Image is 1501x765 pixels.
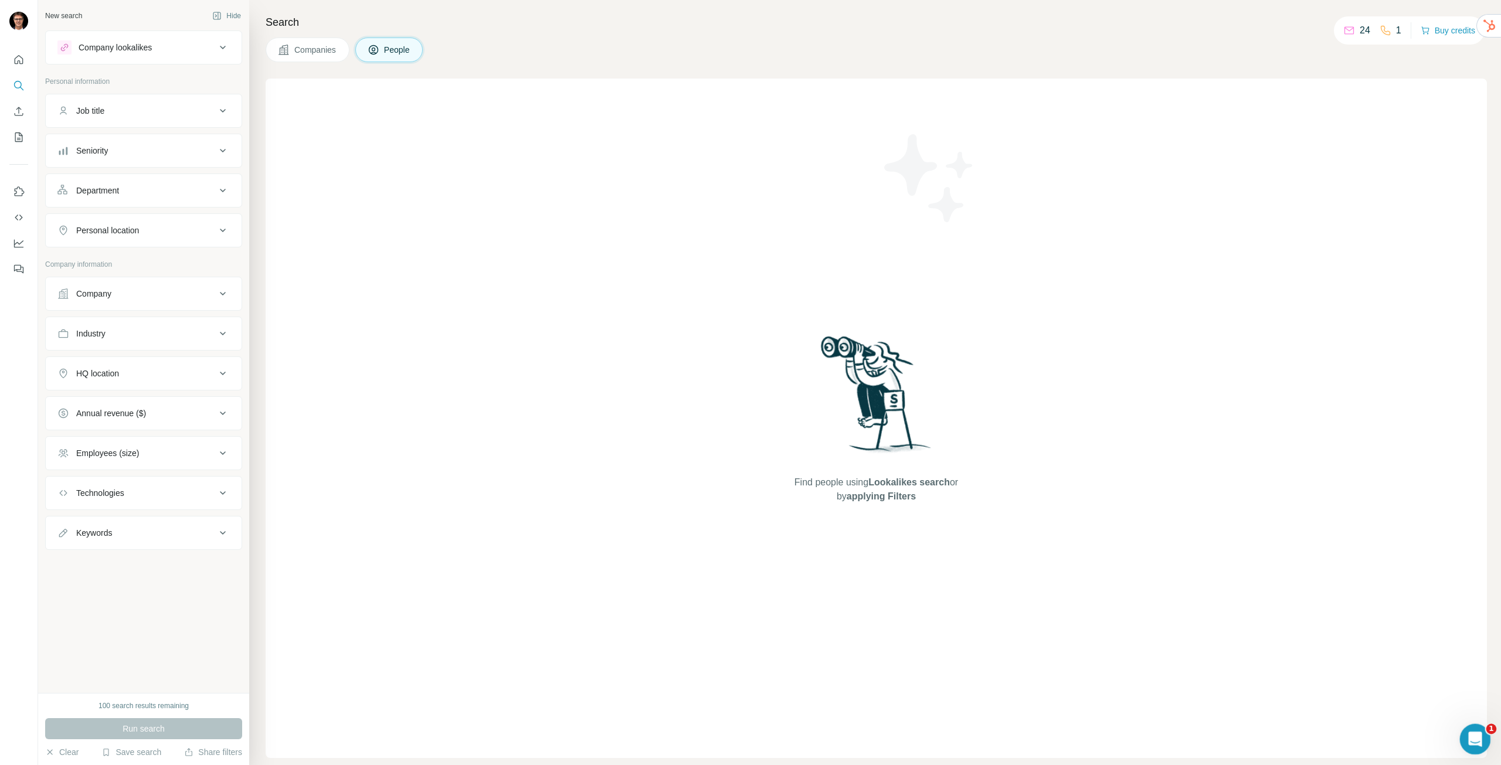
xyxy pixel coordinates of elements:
div: Department [76,185,119,196]
button: Dashboard [9,233,28,254]
button: Enrich CSV [9,101,28,122]
div: New search [45,11,82,21]
div: Job title [76,105,104,117]
div: Annual revenue ($) [76,407,146,419]
div: Seniority [76,145,108,157]
button: Hide [204,7,249,25]
p: 24 [1360,23,1370,38]
div: Company [76,288,111,300]
p: Personal information [45,76,242,87]
div: Company lookalikes [79,42,152,53]
button: Feedback [9,259,28,280]
button: Industry [46,319,242,348]
button: My lists [9,127,28,148]
button: HQ location [46,359,242,387]
div: 100 search results remaining [99,701,189,711]
div: HQ location [76,368,119,379]
button: Quick start [9,49,28,70]
span: applying Filters [847,491,916,501]
button: Buy credits [1421,22,1475,39]
img: Surfe Illustration - Stars [877,125,982,231]
p: 1 [1396,23,1401,38]
button: Use Surfe on LinkedIn [9,181,28,202]
div: Industry [76,328,106,339]
img: Surfe Illustration - Woman searching with binoculars [816,333,938,464]
button: Share filters [184,746,242,758]
span: Lookalikes search [868,477,950,487]
button: Employees (size) [46,439,242,467]
button: Job title [46,97,242,125]
div: Technologies [76,487,124,499]
button: Save search [101,746,161,758]
button: Personal location [46,216,242,244]
button: Use Surfe API [9,207,28,228]
span: Companies [294,44,337,56]
button: Department [46,176,242,205]
img: Avatar [9,12,28,30]
button: Company lookalikes [46,33,242,62]
button: Company [46,280,242,308]
button: Clear [45,746,79,758]
div: Employees (size) [76,447,139,459]
span: Find people using or by [782,475,970,504]
button: Search [9,75,28,96]
div: Personal location [76,225,139,236]
span: People [384,44,411,56]
div: Keywords [76,527,112,539]
button: Annual revenue ($) [46,399,242,427]
button: Technologies [46,479,242,507]
iframe: Intercom live chat [1460,724,1491,755]
span: 1 [1486,724,1497,735]
h4: Search [266,14,1487,30]
button: Keywords [46,519,242,547]
p: Company information [45,259,242,270]
button: Seniority [46,137,242,165]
